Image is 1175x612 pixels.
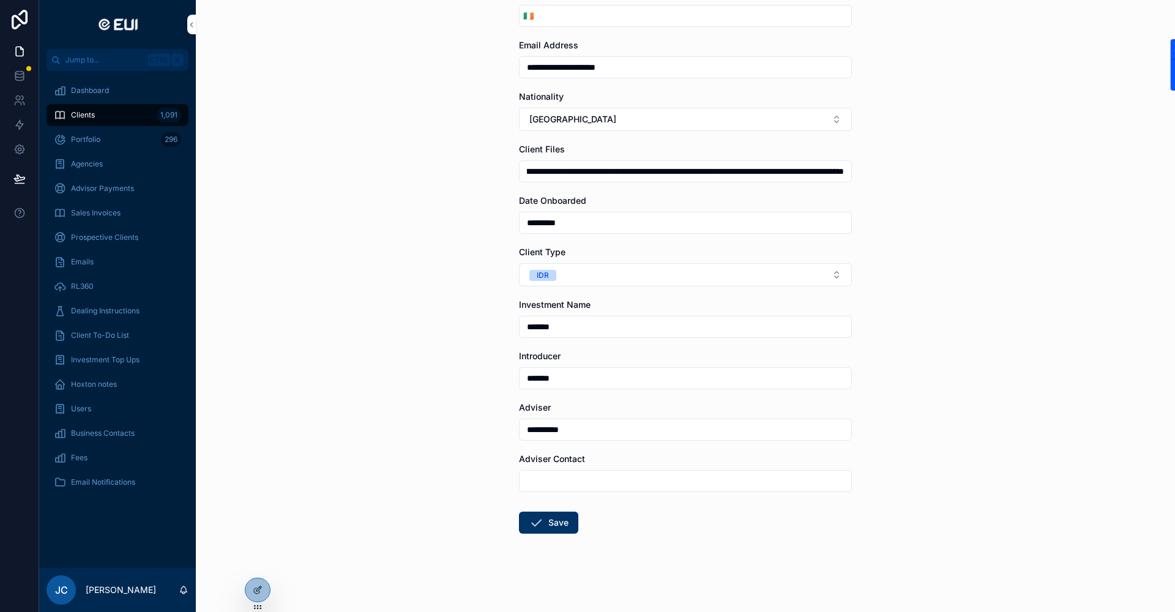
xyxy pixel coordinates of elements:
span: Investment Top Ups [71,355,140,365]
a: Portfolio296 [47,129,188,151]
span: Portfolio [71,135,100,144]
span: Dealing Instructions [71,306,140,316]
span: Jump to... [65,55,143,65]
span: Email Notifications [71,477,135,487]
div: scrollable content [39,71,196,509]
span: Introducer [519,351,561,361]
span: Dashboard [71,86,109,95]
span: Clients [71,110,95,120]
p: [PERSON_NAME] [86,584,156,596]
span: JC [55,583,68,597]
a: Business Contacts [47,422,188,444]
a: Clients1,091 [47,104,188,126]
button: Jump to...CtrlK [47,49,188,71]
a: Agencies [47,153,188,175]
div: 1,091 [157,108,181,122]
img: App logo [94,15,141,34]
a: Fees [47,447,188,469]
span: Prospective Clients [71,233,138,242]
span: Adviser Contact [519,453,585,464]
a: RL360 [47,275,188,297]
span: Hoxton notes [71,379,117,389]
div: IDR [537,270,549,281]
span: K [173,55,182,65]
span: Emails [71,257,94,267]
span: Fees [71,453,88,463]
span: Adviser [519,402,551,412]
span: RL360 [71,282,94,291]
span: Email Address [519,40,578,50]
button: Select Button [519,263,852,286]
span: Client Type [519,247,565,257]
a: Sales Invoices [47,202,188,224]
span: Date Onboarded [519,195,586,206]
a: Dashboard [47,80,188,102]
a: Client To-Do List [47,324,188,346]
span: Agencies [71,159,103,169]
span: Ctrl [148,54,170,66]
span: Users [71,404,91,414]
button: Select Button [519,108,852,131]
span: 🇮🇪 [523,10,534,22]
span: Advisor Payments [71,184,134,193]
span: Client To-Do List [71,330,129,340]
span: Sales Invoices [71,208,121,218]
a: Investment Top Ups [47,349,188,371]
a: Prospective Clients [47,226,188,248]
a: Users [47,398,188,420]
a: Hoxton notes [47,373,188,395]
span: [GEOGRAPHIC_DATA] [529,113,616,125]
a: Dealing Instructions [47,300,188,322]
button: Select Button [520,5,537,27]
span: Investment Name [519,299,591,310]
span: Business Contacts [71,428,135,438]
a: Emails [47,251,188,273]
a: Advisor Payments [47,177,188,200]
span: Nationality [519,91,564,102]
button: Save [519,512,578,534]
div: 296 [161,132,181,147]
span: Client Files [519,144,565,154]
a: Email Notifications [47,471,188,493]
